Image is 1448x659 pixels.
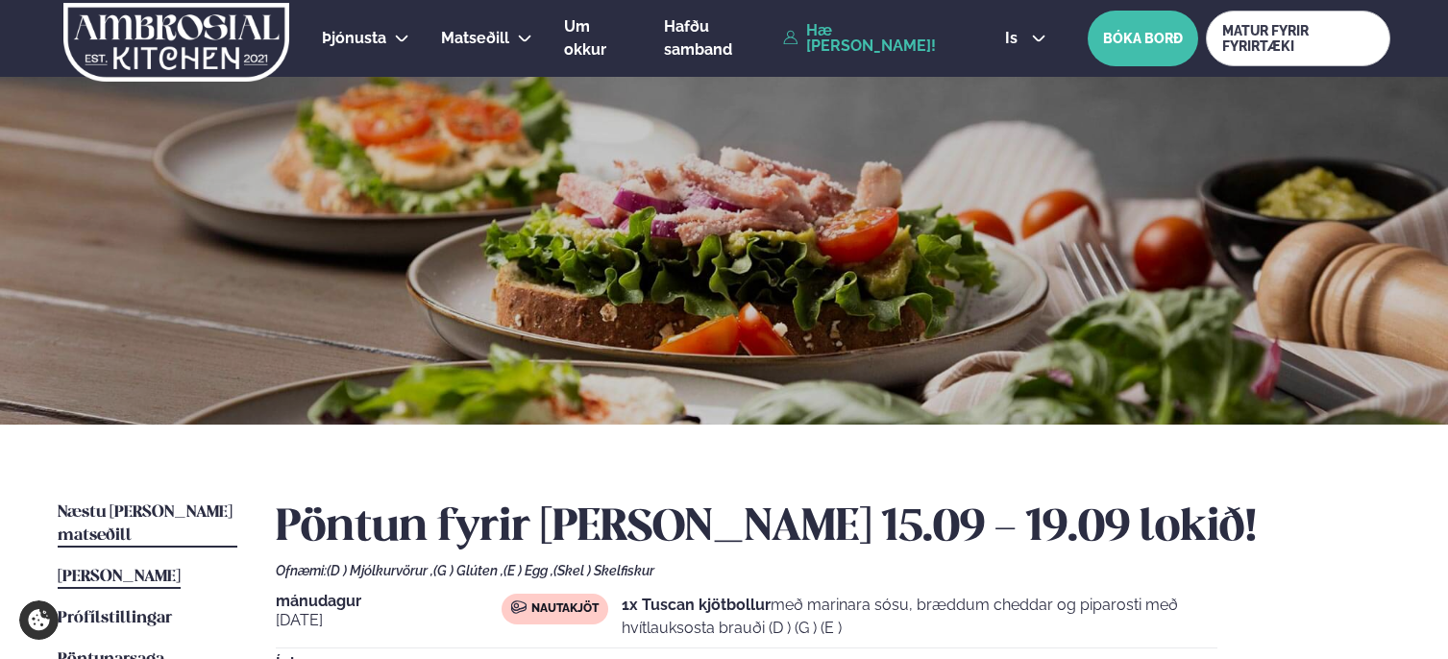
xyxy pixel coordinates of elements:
span: (E ) Egg , [503,563,553,578]
span: Um okkur [564,17,606,59]
img: logo [61,3,291,82]
p: með marinara sósu, bræddum cheddar og piparosti með hvítlauksosta brauði (D ) (G ) (E ) [622,594,1217,640]
button: is [990,31,1062,46]
span: mánudagur [276,594,502,609]
button: BÓKA BORÐ [1088,11,1198,66]
a: Prófílstillingar [58,607,172,630]
span: Hafðu samband [664,17,732,59]
a: Hæ [PERSON_NAME]! [783,23,961,54]
span: Nautakjöt [531,601,599,617]
span: (D ) Mjólkurvörur , [327,563,433,578]
a: Hafðu samband [664,15,774,61]
span: Næstu [PERSON_NAME] matseðill [58,504,233,544]
span: (Skel ) Skelfiskur [553,563,654,578]
h2: Pöntun fyrir [PERSON_NAME] 15.09 - 19.09 lokið! [276,501,1390,555]
a: MATUR FYRIR FYRIRTÆKI [1206,11,1390,66]
div: Ofnæmi: [276,563,1390,578]
a: Þjónusta [322,27,386,50]
a: [PERSON_NAME] [58,566,181,589]
span: [PERSON_NAME] [58,569,181,585]
a: Næstu [PERSON_NAME] matseðill [58,501,237,548]
span: Prófílstillingar [58,610,172,626]
a: Um okkur [564,15,632,61]
img: beef.svg [511,599,527,615]
span: Matseðill [441,29,509,47]
a: Cookie settings [19,600,59,640]
span: [DATE] [276,609,502,632]
strong: 1x Tuscan kjötbollur [622,596,771,614]
span: is [1005,31,1023,46]
a: Matseðill [441,27,509,50]
span: (G ) Glúten , [433,563,503,578]
span: Þjónusta [322,29,386,47]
